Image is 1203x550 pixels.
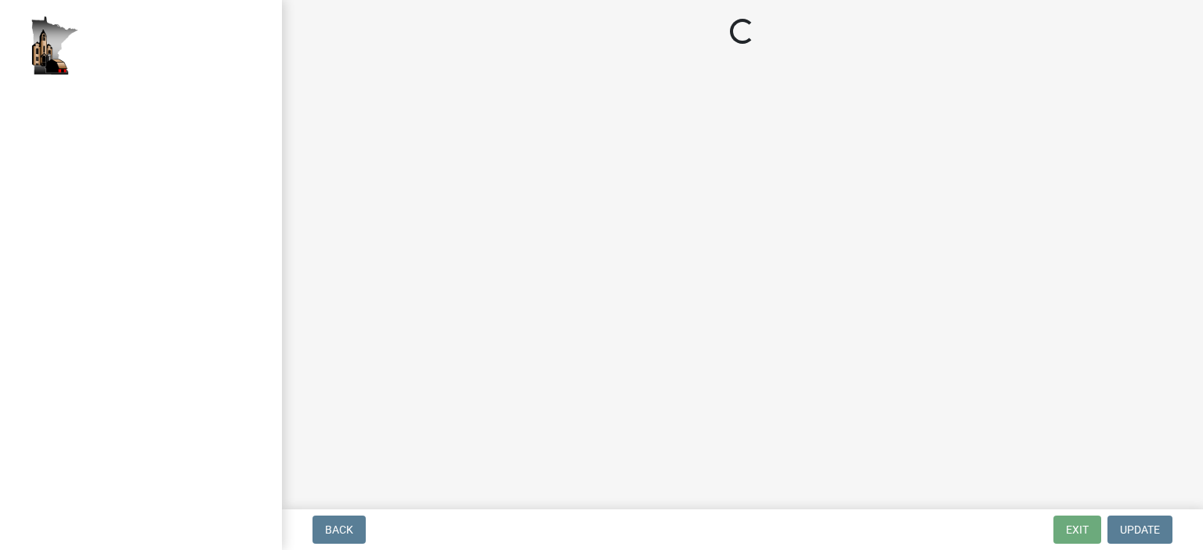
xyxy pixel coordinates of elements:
[312,516,366,544] button: Back
[31,16,78,75] img: Houston County, Minnesota
[1053,516,1101,544] button: Exit
[1120,523,1160,536] span: Update
[325,523,353,536] span: Back
[1107,516,1172,544] button: Update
